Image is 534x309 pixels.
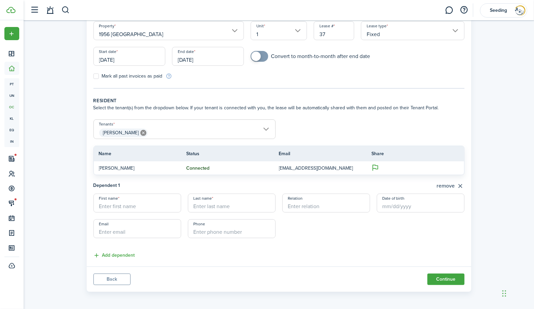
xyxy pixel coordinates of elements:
wizard-step-header-description: Select the tenant(s) from the dropdown below. If your tenant is connected with you, the lease wil... [93,104,465,111]
button: Open sidebar [28,4,41,17]
input: Enter email [93,219,181,238]
label: Mark all past invoices as paid [93,74,163,79]
status: Connected [186,166,209,171]
span: [PERSON_NAME] [103,129,139,136]
p: [PERSON_NAME] [99,165,176,172]
input: Select a unit [251,21,307,40]
th: Email [279,150,372,157]
button: Back [93,274,131,285]
button: remove [437,182,465,190]
button: Open resource center [458,4,470,16]
input: Select a property [93,21,244,40]
img: Seeding [515,5,526,16]
a: Notifications [44,2,57,19]
a: oc [4,101,19,113]
div: Drag [502,283,506,304]
img: TenantCloud [6,7,16,13]
button: Open menu [4,27,19,40]
input: Enter relation [282,194,370,213]
wizard-step-header-title: Resident [93,97,465,104]
iframe: Chat Widget [500,277,534,309]
input: mm/dd/yyyy [93,47,165,66]
th: Name [94,150,187,157]
button: Continue [427,274,465,285]
a: pt [4,78,19,90]
input: Enter last name [188,194,276,213]
a: eq [4,124,19,136]
p: Dependent 1 [93,182,120,190]
button: Search [61,4,70,16]
th: Status [186,150,279,157]
input: mm/dd/yyyy [377,194,465,213]
button: Add dependent [93,252,135,259]
a: un [4,90,19,101]
a: Messaging [443,2,456,19]
th: Share [371,150,464,157]
span: Seeding [485,8,512,13]
input: Enter first name [93,194,181,213]
a: in [4,136,19,147]
a: kl [4,113,19,124]
input: Enter phone number [188,219,276,238]
p: [EMAIL_ADDRESS][DOMAIN_NAME] [279,165,362,172]
input: mm/dd/yyyy [172,47,244,66]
